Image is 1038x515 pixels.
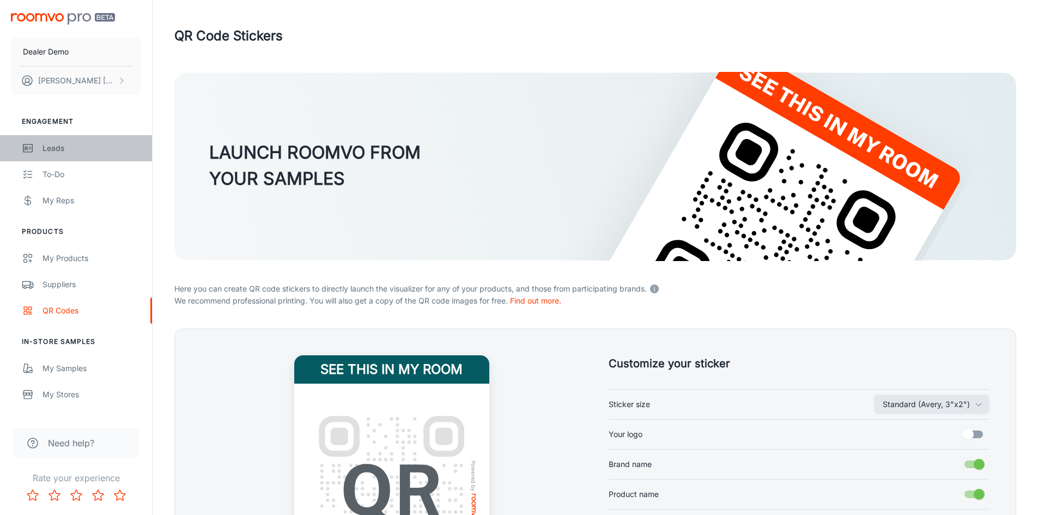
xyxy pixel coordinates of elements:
[468,461,479,492] span: Powered by
[38,75,115,87] p: [PERSON_NAME] [PERSON_NAME]
[9,471,143,484] p: Rate your experience
[43,389,141,401] div: My Stores
[43,252,141,264] div: My Products
[609,488,659,500] span: Product name
[109,484,131,506] button: Rate 5 star
[48,437,94,450] span: Need help?
[44,484,65,506] button: Rate 2 star
[609,398,650,410] span: Sticker size
[43,168,141,180] div: To-do
[609,458,652,470] span: Brand name
[174,26,283,46] h1: QR Code Stickers
[22,484,44,506] button: Rate 1 star
[43,195,141,207] div: My Reps
[609,355,990,372] h5: Customize your sticker
[11,13,115,25] img: Roomvo PRO Beta
[11,66,141,95] button: [PERSON_NAME] [PERSON_NAME]
[174,281,1016,295] p: Here you can create QR code stickers to directly launch the visualizer for any of your products, ...
[609,428,642,440] span: Your logo
[23,46,69,58] p: Dealer Demo
[11,38,141,66] button: Dealer Demo
[294,355,489,384] h4: See this in my room
[43,362,141,374] div: My Samples
[87,484,109,506] button: Rate 4 star
[209,140,421,192] h3: LAUNCH ROOMVO FROM YOUR SAMPLES
[174,295,1016,307] p: We recommend professional printing. You will also get a copy of the QR code images for free.
[43,142,141,154] div: Leads
[43,305,141,317] div: QR Codes
[43,278,141,290] div: Suppliers
[874,395,990,414] button: Sticker size
[65,484,87,506] button: Rate 3 star
[510,296,561,305] a: Find out more.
